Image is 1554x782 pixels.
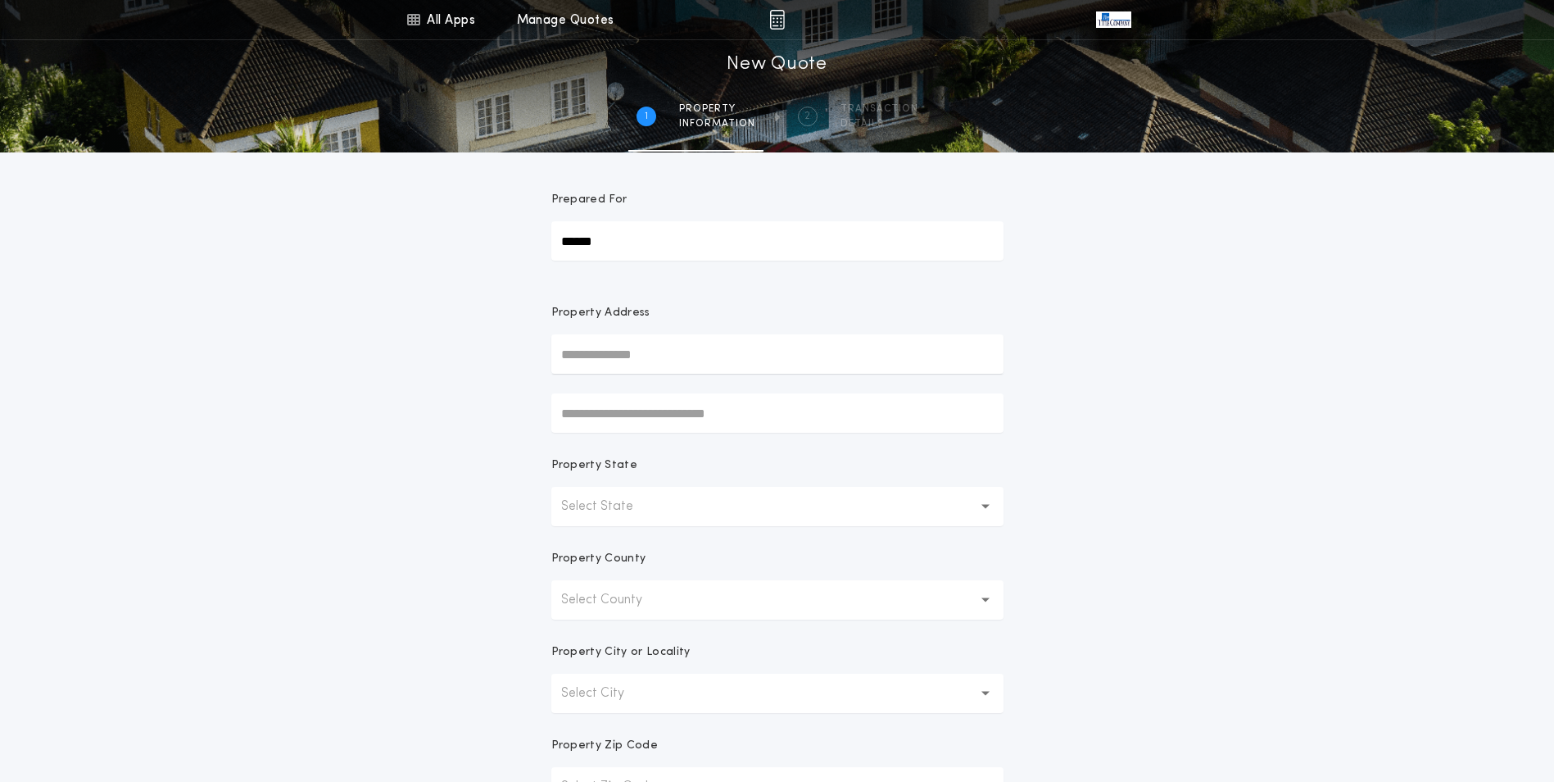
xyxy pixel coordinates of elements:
span: details [840,117,918,130]
p: Property City or Locality [551,644,691,661]
span: Transaction [840,102,918,116]
span: Property [679,102,755,116]
h2: 1 [645,110,648,123]
button: Select City [551,674,1004,713]
span: information [679,117,755,130]
p: Property Zip Code [551,738,658,754]
h2: 2 [804,110,810,123]
button: Select County [551,580,1004,620]
input: Prepared For [551,221,1004,261]
p: Property Address [551,305,1004,321]
p: Select County [561,590,668,610]
img: img [769,10,785,30]
p: Select State [561,497,659,516]
p: Select City [561,684,650,703]
p: Property State [551,457,637,474]
p: Property County [551,551,646,567]
p: Prepared For [551,192,627,208]
img: vs-icon [1096,11,1130,28]
h1: New Quote [727,52,827,78]
button: Select State [551,487,1004,526]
